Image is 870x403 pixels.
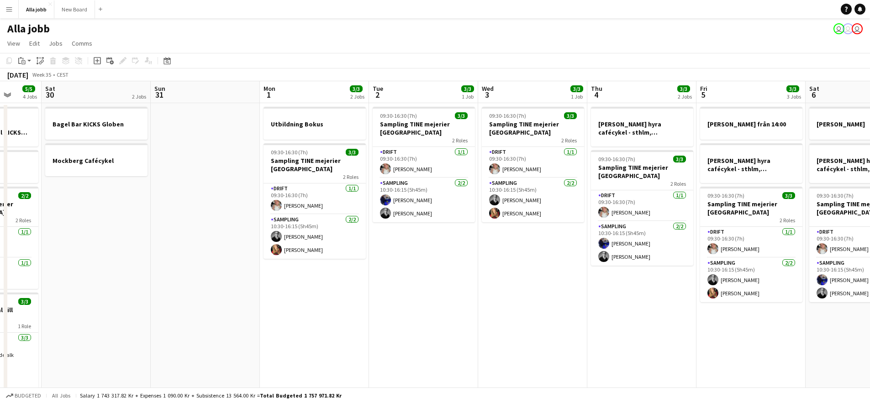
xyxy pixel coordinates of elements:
button: Alla jobb [19,0,54,18]
button: New Board [54,0,95,18]
div: Salary 1 743 317.82 kr + Expenses 1 090.00 kr + Subsistence 13 564.00 kr = [80,392,342,399]
div: [DATE] [7,70,28,79]
span: Comms [72,39,92,47]
span: All jobs [50,392,72,399]
span: Jobs [49,39,63,47]
span: View [7,39,20,47]
span: Budgeted [15,393,41,399]
a: View [4,37,24,49]
button: Budgeted [5,391,42,401]
app-user-avatar: Emil Hasselberg [843,23,854,34]
a: Comms [68,37,96,49]
a: Edit [26,37,43,49]
a: Jobs [45,37,66,49]
span: Edit [29,39,40,47]
h1: Alla jobb [7,22,50,36]
span: Week 35 [30,71,53,78]
div: CEST [57,71,69,78]
app-user-avatar: August Löfgren [852,23,863,34]
app-user-avatar: Stina Dahl [833,23,844,34]
span: Total Budgeted 1 757 971.82 kr [260,392,342,399]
